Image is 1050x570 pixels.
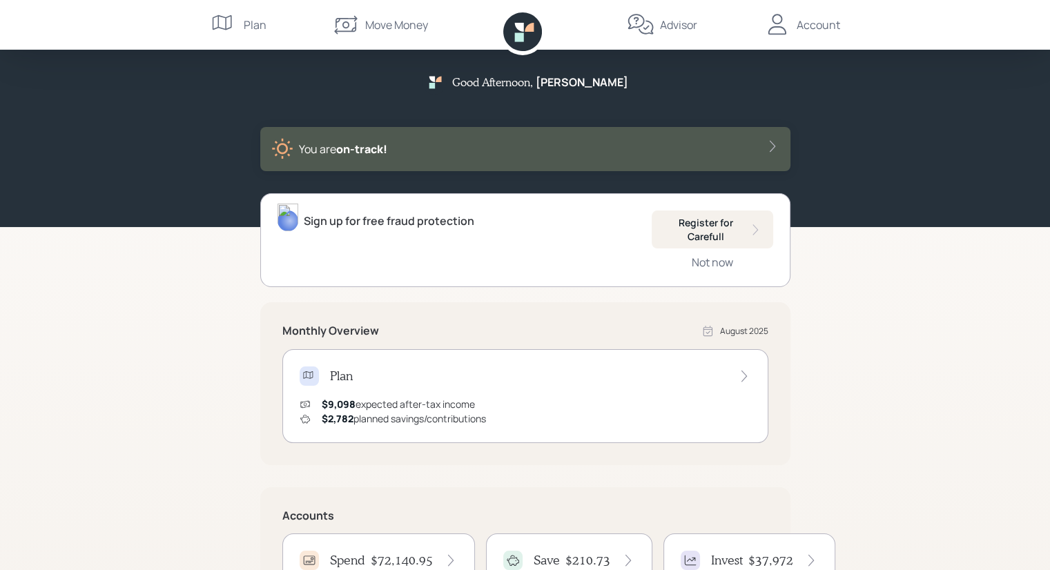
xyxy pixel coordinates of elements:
[330,368,353,384] h4: Plan
[322,397,356,411] span: $9,098
[692,255,733,270] div: Not now
[282,509,768,522] h5: Accounts
[322,412,353,425] span: $2,782
[452,75,533,88] h5: Good Afternoon ,
[711,553,743,568] h4: Invest
[322,411,486,426] div: planned savings/contributions
[720,325,768,337] div: August 2025
[797,17,840,33] div: Account
[304,213,474,229] div: Sign up for free fraud protection
[652,210,773,248] button: Register for Carefull
[565,553,610,568] h4: $210.73
[336,141,387,157] span: on‑track!
[371,553,433,568] h4: $72,140.95
[244,17,266,33] div: Plan
[330,553,365,568] h4: Spend
[660,17,697,33] div: Advisor
[365,17,428,33] div: Move Money
[322,397,475,411] div: expected after-tax income
[536,76,628,89] h5: [PERSON_NAME]
[534,553,560,568] h4: Save
[299,141,387,157] div: You are
[271,138,293,160] img: sunny-XHVQM73Q.digested.png
[748,553,793,568] h4: $37,972
[663,216,762,243] div: Register for Carefull
[278,204,298,231] img: michael-russo-headshot.png
[282,324,379,337] h5: Monthly Overview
